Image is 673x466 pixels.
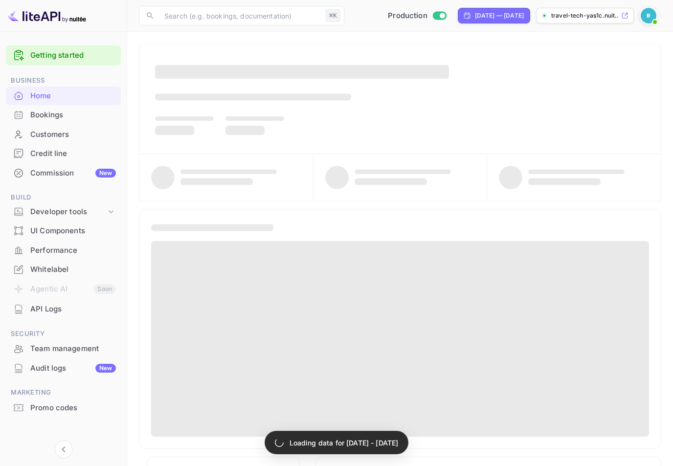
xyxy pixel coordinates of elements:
div: Customers [6,125,121,144]
div: UI Components [30,225,116,237]
div: Bookings [30,110,116,121]
div: API Logs [30,304,116,315]
span: Marketing [6,387,121,398]
div: Developer tools [6,203,121,221]
a: API Logs [6,300,121,318]
div: Commission [30,168,116,179]
span: Security [6,329,121,339]
div: Promo codes [6,399,121,418]
img: Revolut [641,8,656,23]
div: Team management [6,339,121,358]
div: Developer tools [30,206,106,218]
div: Team management [30,343,116,355]
a: Whitelabel [6,260,121,278]
a: Bookings [6,106,121,124]
img: LiteAPI logo [8,8,86,23]
input: Search (e.g. bookings, documentation) [158,6,322,25]
span: Build [6,192,121,203]
div: Performance [6,241,121,260]
span: Business [6,75,121,86]
a: Credit line [6,144,121,162]
div: Performance [30,245,116,256]
div: Audit logs [30,363,116,374]
div: UI Components [6,222,121,241]
div: New [95,364,116,373]
p: Loading data for [DATE] - [DATE] [290,438,399,448]
a: Home [6,87,121,105]
p: travel-tech-yas1c.nuit... [551,11,619,20]
a: Customers [6,125,121,143]
div: API Logs [6,300,121,319]
a: Promo codes [6,399,121,417]
div: Customers [30,129,116,140]
div: [DATE] — [DATE] [475,11,524,20]
div: Getting started [6,45,121,66]
div: Whitelabel [30,264,116,275]
div: ⌘K [326,9,340,22]
div: New [95,169,116,178]
span: Production [388,10,427,22]
div: Whitelabel [6,260,121,279]
div: CommissionNew [6,164,121,183]
button: Collapse navigation [55,441,72,458]
a: Team management [6,339,121,357]
a: UI Components [6,222,121,240]
div: Home [6,87,121,106]
div: Credit line [6,144,121,163]
a: Getting started [30,50,116,61]
div: Home [30,90,116,102]
div: Promo codes [30,402,116,414]
div: Credit line [30,148,116,159]
div: Audit logsNew [6,359,121,378]
a: Audit logsNew [6,359,121,377]
div: Bookings [6,106,121,125]
div: Switch to Sandbox mode [384,10,450,22]
a: CommissionNew [6,164,121,182]
a: Performance [6,241,121,259]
